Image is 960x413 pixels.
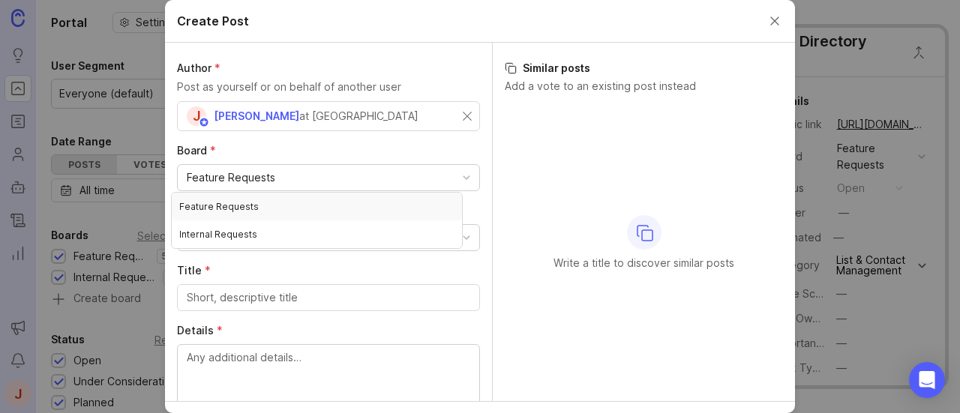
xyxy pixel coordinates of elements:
[177,12,249,30] h2: Create Post
[177,61,220,74] span: Author (required)
[177,79,480,95] p: Post as yourself or on behalf of another user
[177,264,211,277] span: Title (required)
[909,362,945,398] div: Open Intercom Messenger
[187,289,470,306] input: Short, descriptive title
[187,169,275,186] div: Feature Requests
[172,220,462,248] div: Internal Requests
[766,13,783,29] button: Close create post modal
[214,109,299,122] span: [PERSON_NAME]
[177,324,223,337] span: Details (required)
[172,193,462,220] div: Feature Requests
[177,144,216,157] span: Board (required)
[553,256,734,271] p: Write a title to discover similar posts
[299,108,418,124] div: at [GEOGRAPHIC_DATA]
[187,106,206,126] div: J
[505,61,783,76] h3: Similar posts
[199,117,210,128] img: member badge
[505,79,783,94] p: Add a vote to an existing post instead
